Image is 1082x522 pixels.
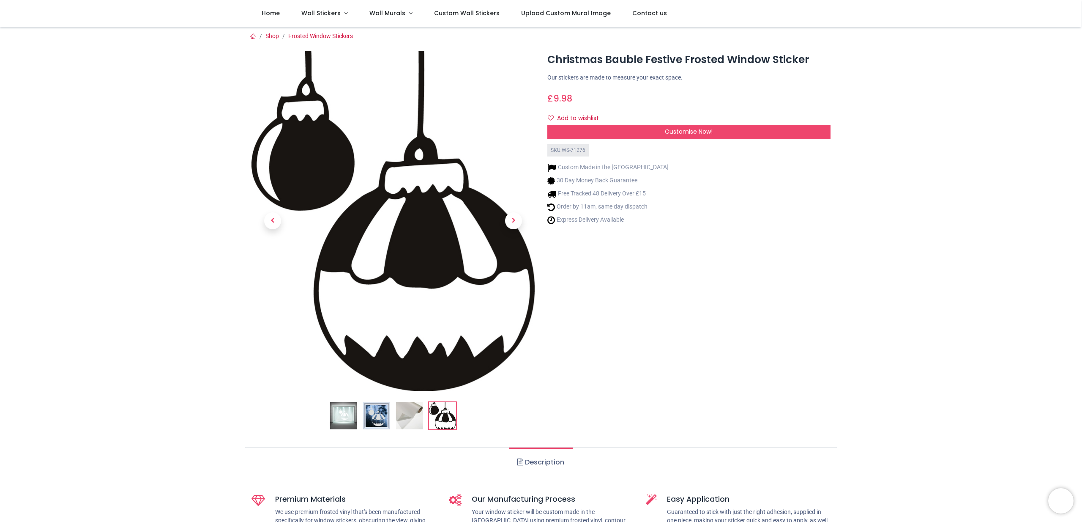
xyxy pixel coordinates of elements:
span: Customise Now! [665,127,713,136]
h5: Premium Materials [275,494,436,505]
a: Next [492,102,535,341]
span: Previous [264,212,281,229]
li: Order by 11am, same day dispatch [547,203,669,212]
span: Contact us [632,9,667,17]
span: Upload Custom Mural Image [521,9,611,17]
span: Custom Wall Stickers [434,9,500,17]
h1: Christmas Bauble Festive Frosted Window Sticker [547,52,831,67]
li: Express Delivery Available [547,216,669,225]
span: 9.98 [553,92,572,104]
a: Previous [251,102,294,341]
span: Home [262,9,280,17]
img: Christmas Bauble Festive Frosted Window Sticker [330,402,357,429]
img: WS-71276-03 [396,402,423,429]
a: Description [509,448,572,477]
img: WS-71276-04 [251,51,535,391]
img: WS-71276-04 [429,402,456,429]
span: Next [505,212,522,229]
span: £ [547,92,572,104]
a: Frosted Window Stickers [288,33,353,39]
li: Free Tracked 48 Delivery Over £15 [547,190,669,198]
span: Wall Stickers [301,9,341,17]
a: Shop [265,33,279,39]
i: Add to wishlist [548,115,554,121]
button: Add to wishlistAdd to wishlist [547,111,606,126]
div: SKU: WS-71276 [547,144,589,157]
h5: Easy Application [667,494,831,505]
iframe: Brevo live chat [1048,488,1074,514]
img: WS-71276-02 [363,402,390,429]
li: 30 Day Money Back Guarantee [547,176,669,185]
h5: Our Manufacturing Process [472,494,634,505]
p: Our stickers are made to measure your exact space. [547,74,831,82]
li: Custom Made in the [GEOGRAPHIC_DATA] [547,163,669,172]
span: Wall Murals [369,9,405,17]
